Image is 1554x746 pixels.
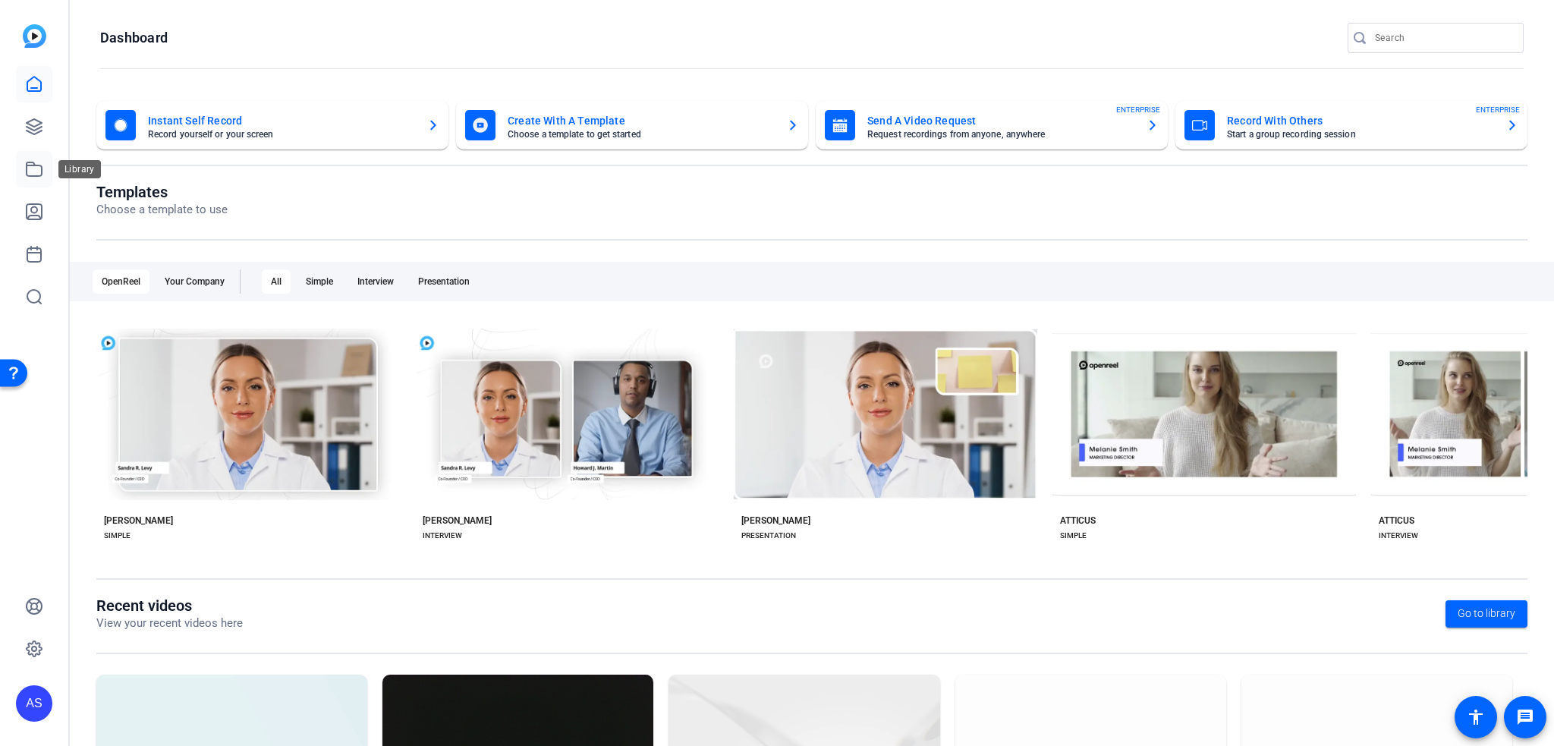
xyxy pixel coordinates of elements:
[741,530,796,542] div: PRESENTATION
[16,685,52,722] div: AS
[456,101,808,150] button: Create With A TemplateChoose a template to get started
[96,596,243,615] h1: Recent videos
[423,530,462,542] div: INTERVIEW
[148,112,415,130] mat-card-title: Instant Self Record
[148,130,415,139] mat-card-subtitle: Record yourself or your screen
[1516,708,1534,726] mat-icon: message
[23,24,46,48] img: blue-gradient.svg
[96,201,228,219] p: Choose a template to use
[100,29,168,47] h1: Dashboard
[96,101,448,150] button: Instant Self RecordRecord yourself or your screen
[104,530,131,542] div: SIMPLE
[741,515,810,527] div: [PERSON_NAME]
[423,515,492,527] div: [PERSON_NAME]
[508,130,775,139] mat-card-subtitle: Choose a template to get started
[409,269,479,294] div: Presentation
[96,615,243,632] p: View your recent videos here
[1175,101,1527,150] button: Record With OthersStart a group recording sessionENTERPRISE
[816,101,1168,150] button: Send A Video RequestRequest recordings from anyone, anywhereENTERPRISE
[297,269,342,294] div: Simple
[1445,600,1527,628] a: Go to library
[1116,104,1160,115] span: ENTERPRISE
[262,269,291,294] div: All
[93,269,149,294] div: OpenReel
[1227,112,1494,130] mat-card-title: Record With Others
[1379,515,1414,527] div: ATTICUS
[1379,530,1418,542] div: INTERVIEW
[1467,708,1485,726] mat-icon: accessibility
[1060,515,1096,527] div: ATTICUS
[156,269,234,294] div: Your Company
[508,112,775,130] mat-card-title: Create With A Template
[1476,104,1520,115] span: ENTERPRISE
[1458,606,1515,622] span: Go to library
[867,130,1134,139] mat-card-subtitle: Request recordings from anyone, anywhere
[348,269,403,294] div: Interview
[1227,130,1494,139] mat-card-subtitle: Start a group recording session
[104,515,173,527] div: [PERSON_NAME]
[867,112,1134,130] mat-card-title: Send A Video Request
[1375,29,1512,47] input: Search
[96,183,228,201] h1: Templates
[1060,530,1087,542] div: SIMPLE
[58,160,101,178] div: Library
